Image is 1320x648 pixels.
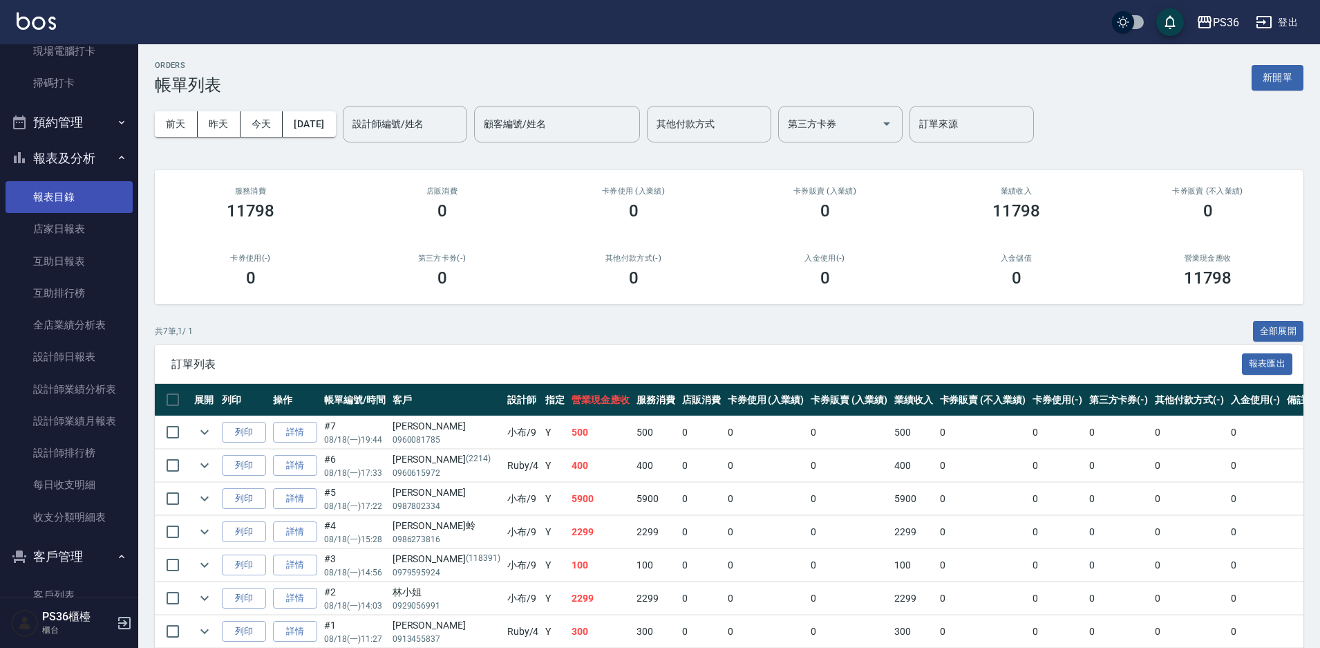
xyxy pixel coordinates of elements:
[542,384,568,416] th: 指定
[724,615,808,648] td: 0
[891,582,936,615] td: 2299
[504,384,543,416] th: 設計師
[363,187,521,196] h2: 店販消費
[1203,201,1213,221] h3: 0
[504,416,543,449] td: 小布 /9
[807,582,891,615] td: 0
[633,516,679,548] td: 2299
[746,254,904,263] h2: 入金使用(-)
[393,552,500,566] div: [PERSON_NAME]
[1029,615,1086,648] td: 0
[724,582,808,615] td: 0
[321,384,389,416] th: 帳單編號/時間
[891,416,936,449] td: 500
[633,582,679,615] td: 2299
[1191,8,1245,37] button: PS36
[6,539,133,575] button: 客戶管理
[1129,187,1287,196] h2: 卡券販賣 (不入業績)
[437,201,447,221] h3: 0
[937,254,1095,263] h2: 入金儲值
[222,455,266,476] button: 列印
[936,416,1029,449] td: 0
[542,549,568,582] td: Y
[222,621,266,642] button: 列印
[724,549,808,582] td: 0
[633,483,679,515] td: 5900
[633,615,679,648] td: 300
[393,618,500,633] div: [PERSON_NAME]
[554,187,713,196] h2: 卡券使用 (入業績)
[568,416,633,449] td: 500
[1253,321,1304,342] button: 全部展開
[1151,516,1227,548] td: 0
[6,469,133,501] a: 每日收支明細
[554,254,713,263] h2: 其他付款方式(-)
[321,516,389,548] td: #4
[324,533,386,546] p: 08/18 (一) 15:28
[6,501,133,533] a: 收支分類明細表
[568,549,633,582] td: 100
[1252,71,1303,84] a: 新開單
[6,309,133,341] a: 全店業績分析表
[273,455,317,476] a: 詳情
[6,580,133,611] a: 客戶列表
[273,621,317,642] a: 詳情
[466,552,500,566] p: (118391)
[218,384,270,416] th: 列印
[807,615,891,648] td: 0
[679,615,724,648] td: 0
[393,452,500,467] div: [PERSON_NAME]
[393,533,500,546] p: 0986273816
[1086,483,1152,515] td: 0
[504,516,543,548] td: 小布 /9
[222,588,266,609] button: 列印
[222,521,266,543] button: 列印
[1086,549,1152,582] td: 0
[1086,615,1152,648] td: 0
[6,437,133,469] a: 設計師排行榜
[891,549,936,582] td: 100
[891,483,936,515] td: 5900
[6,405,133,437] a: 設計師業績月報表
[466,452,491,467] p: (2214)
[820,201,830,221] h3: 0
[936,582,1029,615] td: 0
[568,516,633,548] td: 2299
[321,549,389,582] td: #3
[1029,549,1086,582] td: 0
[241,111,283,137] button: 今天
[1029,516,1086,548] td: 0
[198,111,241,137] button: 昨天
[629,268,639,288] h3: 0
[568,615,633,648] td: 300
[389,384,504,416] th: 客戶
[891,615,936,648] td: 300
[393,485,500,500] div: [PERSON_NAME]
[321,416,389,449] td: #7
[321,483,389,515] td: #5
[270,384,321,416] th: 操作
[504,615,543,648] td: Ruby /4
[936,384,1029,416] th: 卡券販賣 (不入業績)
[1151,615,1227,648] td: 0
[1151,416,1227,449] td: 0
[746,187,904,196] h2: 卡券販賣 (入業績)
[807,416,891,449] td: 0
[194,422,215,443] button: expand row
[1283,384,1310,416] th: 備註
[324,467,386,479] p: 08/18 (一) 17:33
[542,516,568,548] td: Y
[568,450,633,482] td: 400
[1184,268,1232,288] h3: 11798
[1029,450,1086,482] td: 0
[155,75,221,95] h3: 帳單列表
[807,516,891,548] td: 0
[936,615,1029,648] td: 0
[568,384,633,416] th: 營業現金應收
[1086,516,1152,548] td: 0
[6,341,133,373] a: 設計師日報表
[6,67,133,99] a: 掃碼打卡
[1151,450,1227,482] td: 0
[222,488,266,510] button: 列印
[633,549,679,582] td: 100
